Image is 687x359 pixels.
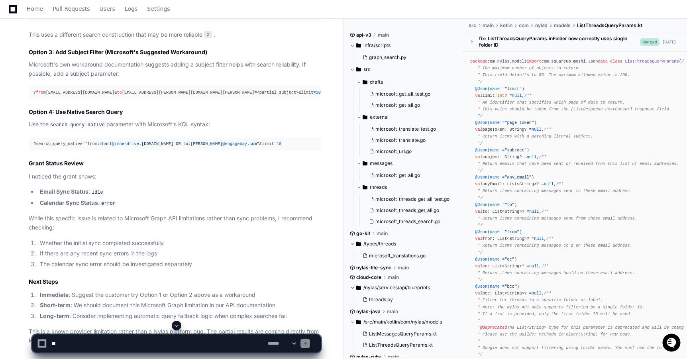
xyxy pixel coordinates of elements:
[366,170,451,181] button: microsoft_get_all.go
[366,205,451,216] button: microsoft_threads_get_all.go
[37,290,321,300] li: : Suggest the customer try Option 1 or Option 2 above as a workaround
[135,62,145,71] button: Start new chat
[610,59,622,64] span: class
[112,141,139,146] span: @innerdrive
[470,127,593,145] span: /** * Return items with a matching literal subject. */
[475,120,536,125] span: @Json(name = )
[40,199,98,206] strong: Calendar Sync Status
[40,302,71,308] strong: Short-term
[475,155,482,159] span: val
[375,196,449,202] span: microsoft_threads_get_all_test.go
[37,187,321,197] li: :
[369,296,393,303] span: threads.py
[475,86,524,91] span: @Json(name = )
[37,249,321,258] li: If there are any recent sync errors in the logs
[29,120,321,129] p: Use the parameter with Microsoft's KQL syntax:
[504,257,514,262] span: "cc"
[356,239,361,249] svg: Directory
[369,253,426,259] span: microsoft_translations.go
[370,160,393,167] span: messages
[479,35,640,48] div: fix: ListThreadsQueryParams.inFolder now correctly uses single folder ID
[529,264,539,269] span: null
[366,135,451,146] button: microsoft_translate.go
[27,59,131,67] div: Start new chat
[363,241,396,247] span: /types/threads
[366,100,451,111] button: microsoft_get_all.go
[79,84,96,90] span: Pylon
[370,114,389,120] span: external
[363,284,430,291] span: /nylas/services/api/blueprints
[37,301,321,310] li: : We should document this Microsoft Graph limitation in our API documentation
[222,141,247,146] span: @engagebay
[475,264,482,269] span: val
[475,291,482,296] span: val
[527,155,537,159] span: null
[661,333,683,354] iframe: Open customer support
[475,175,534,180] span: @Json(name = )
[366,194,451,205] button: microsoft_threads_get_all_test.go
[356,308,381,315] span: nylas-java
[29,159,321,167] h2: Grant Status Review
[359,294,451,305] button: threads.py
[8,59,22,74] img: 1736555170064-99ba0984-63c1-480f-8ee9-699278ef63ed
[375,172,420,179] span: microsoft_get_all.go
[475,93,482,98] span: val
[350,63,456,76] button: src
[27,67,101,74] div: We're available if you need us!
[519,22,529,29] span: com
[316,90,320,95] span: 10
[100,6,115,11] span: Users
[125,6,137,11] span: Logs
[277,141,281,146] span: 10
[388,274,399,281] span: main
[375,137,426,143] span: microsoft_translate.go
[356,65,361,74] svg: Directory
[366,146,451,157] button: microsoft_url.go
[369,54,406,61] span: graph_search.py
[356,76,456,88] button: drafts
[475,148,529,153] span: @Json(name = )
[49,122,106,129] code: search_query_native
[475,209,482,214] span: val
[363,77,367,87] svg: Directory
[29,278,321,286] h2: Next Steps
[100,200,117,207] code: error
[36,90,46,95] span: from
[56,83,96,90] a: Powered byPylon
[29,172,321,181] p: I noticed the grant shows:
[532,127,542,132] span: null
[370,184,387,190] span: threads
[363,319,442,325] span: /src/main/kotlin/com/nylas/models
[359,52,451,63] button: graph_search.py
[359,250,451,261] button: microsoft_translations.go
[27,6,43,11] span: Home
[366,216,451,227] button: microsoft_threads_search.go
[356,32,371,38] span: api-v3
[375,207,439,214] span: microsoft_threads_get_all.go
[527,59,542,64] span: import
[375,218,440,225] span: microsoft_threads_search.go
[363,112,367,122] svg: Directory
[470,59,487,64] span: package
[544,182,554,186] span: null
[366,88,451,100] button: microsoft_get_all_test.go
[37,260,321,269] li: The calendar sync error should be investigated separately
[504,284,517,289] span: "bcc"
[356,274,381,281] span: cloud-core
[8,32,145,45] div: Welcome
[504,202,514,207] span: "to"
[29,48,321,56] h3: Option 3: Add Subject Filter (Microsoft's Suggested Workaround)
[470,182,632,200] span: /** * Return items containing messages sent to these email address. */
[356,283,361,292] svg: Directory
[29,214,321,232] p: While this specific issue is related to Microsoft Graph API limitations rather than sync problems...
[378,32,389,38] span: main
[350,281,456,294] button: /nylas/services/api/blueprints
[504,175,532,180] span: "any_email"
[475,202,517,207] span: @Json(name = )
[356,157,456,170] button: messages
[663,39,676,45] div: [DATE]
[504,148,526,153] span: "subject"
[40,312,69,319] strong: Long-term
[350,39,456,52] button: infra/scripts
